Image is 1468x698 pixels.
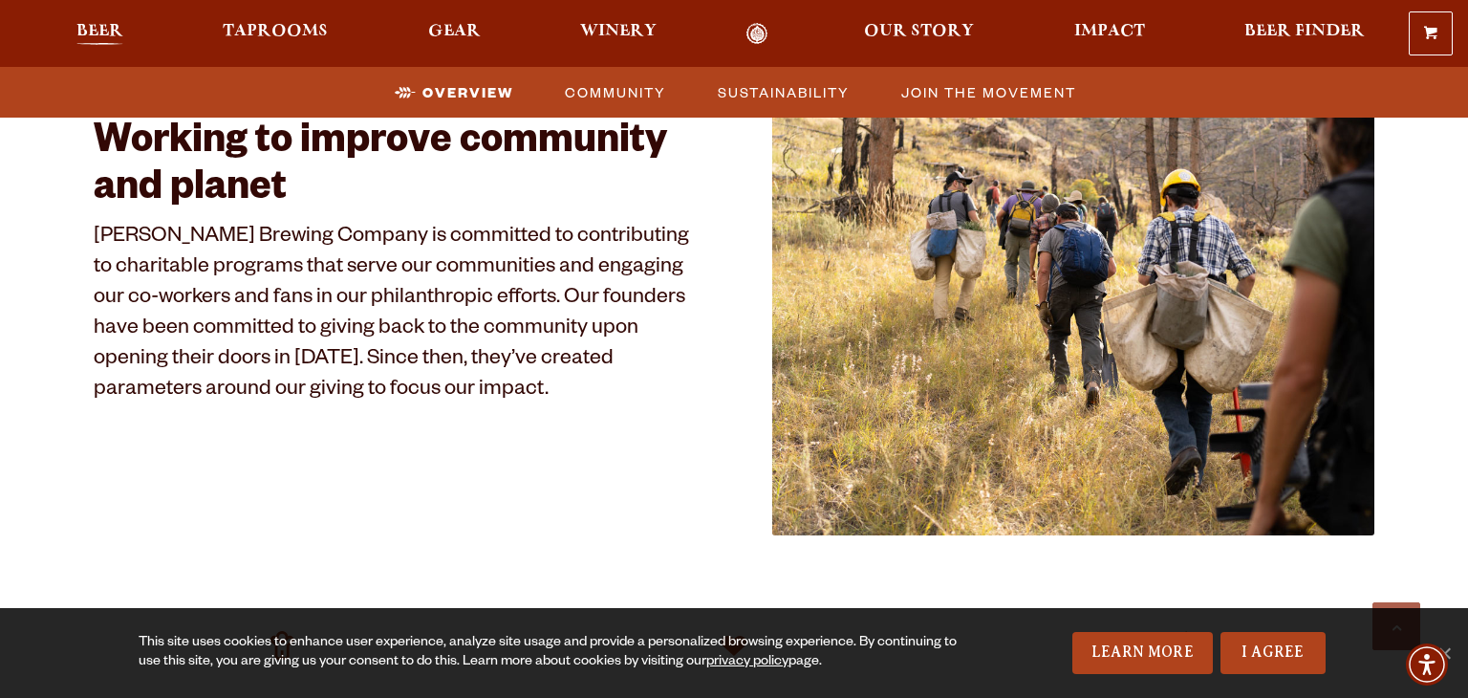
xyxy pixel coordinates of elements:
[706,655,788,670] a: privacy policy
[901,78,1076,106] span: Join the Movement
[718,78,850,106] span: Sustainability
[565,78,666,106] span: Community
[422,78,513,106] span: Overview
[1074,24,1145,39] span: Impact
[568,23,669,45] a: Winery
[1072,632,1213,674] a: Learn More
[76,24,123,39] span: Beer
[1062,23,1157,45] a: Impact
[1232,23,1377,45] a: Beer Finder
[852,23,986,45] a: Our Story
[553,78,676,106] a: Community
[580,24,657,39] span: Winery
[1220,632,1326,674] a: I Agree
[1406,643,1448,686] div: Accessibility Menu
[383,78,523,106] a: Overview
[864,24,974,39] span: Our Story
[94,224,696,406] p: [PERSON_NAME] Brewing Company is committed to contributing to charitable programs that serve our ...
[890,78,1086,106] a: Join the Movement
[1244,24,1365,39] span: Beer Finder
[1372,602,1420,650] a: Scroll to top
[210,23,340,45] a: Taprooms
[721,23,792,45] a: Odell Home
[416,23,493,45] a: Gear
[428,24,481,39] span: Gear
[94,121,696,214] h2: Working to improve community and planet
[772,83,1374,535] img: impact_1
[223,24,328,39] span: Taprooms
[64,23,136,45] a: Beer
[139,634,962,672] div: This site uses cookies to enhance user experience, analyze site usage and provide a personalized ...
[706,78,859,106] a: Sustainability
